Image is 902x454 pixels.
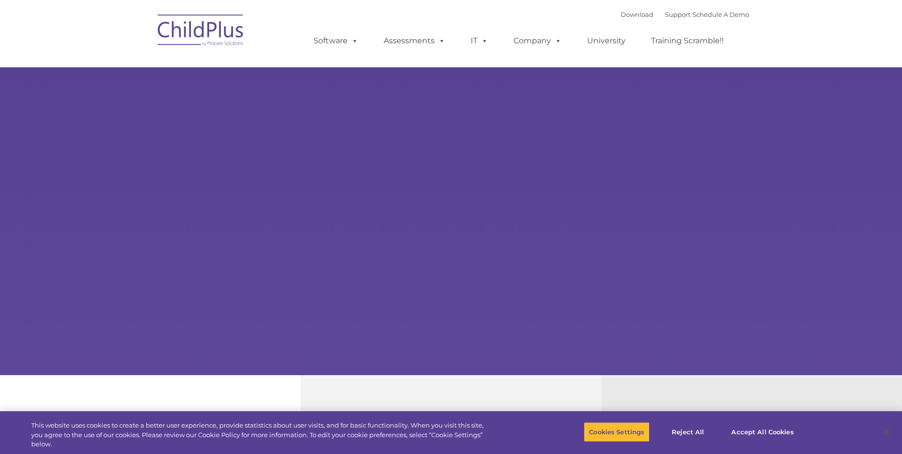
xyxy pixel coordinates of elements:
a: Support [665,11,690,18]
a: Schedule A Demo [692,11,749,18]
a: Software [304,31,368,50]
a: Download [621,11,653,18]
a: Company [504,31,571,50]
a: Assessments [374,31,455,50]
button: Accept All Cookies [726,422,799,442]
button: Cookies Settings [584,422,650,442]
a: University [577,31,635,50]
div: This website uses cookies to create a better user experience, provide statistics about user visit... [31,421,496,449]
button: Close [876,421,897,442]
img: ChildPlus by Procare Solutions [153,8,249,56]
a: Training Scramble!! [641,31,733,50]
font: | [621,11,749,18]
button: Reject All [658,422,718,442]
a: IT [461,31,498,50]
